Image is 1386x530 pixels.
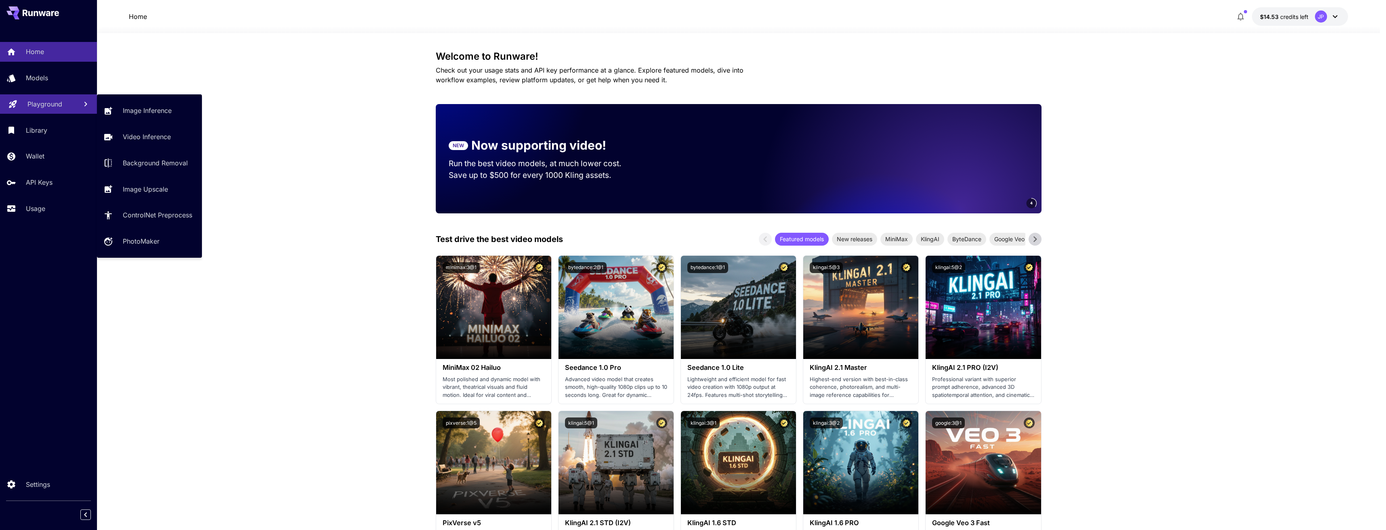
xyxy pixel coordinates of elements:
[926,256,1041,359] img: alt
[1280,13,1308,20] span: credits left
[27,99,62,109] p: Playground
[932,519,1034,527] h3: Google Veo 3 Fast
[443,519,545,527] h3: PixVerse v5
[1024,262,1035,273] button: Certified Model – Vetted for best performance and includes a commercial license.
[449,169,637,181] p: Save up to $500 for every 1000 Kling assets.
[436,51,1042,62] h3: Welcome to Runware!
[123,210,192,220] p: ControlNet Preprocess
[123,106,172,115] p: Image Inference
[471,136,606,154] p: Now supporting video!
[86,507,97,522] div: Collapse sidebar
[932,262,965,273] button: klingai:5@2
[810,519,912,527] h3: KlingAI 1.6 PRO
[687,364,790,371] h3: Seedance 1.0 Lite
[97,153,202,173] a: Background Removal
[565,417,597,428] button: klingai:5@1
[989,235,1029,243] span: Google Veo
[436,256,551,359] img: alt
[880,235,913,243] span: MiniMax
[687,376,790,399] p: Lightweight and efficient model for fast video creation with 1080p output at 24fps. Features mult...
[97,232,202,251] a: PhotoMaker
[123,158,188,168] p: Background Removal
[775,235,829,243] span: Featured models
[565,364,667,371] h3: Seedance 1.0 Pro
[123,236,160,246] p: PhotoMaker
[932,376,1034,399] p: Professional variant with superior prompt adherence, advanced 3D spatiotemporal attention, and ci...
[534,417,545,428] button: Certified Model – Vetted for best performance and includes a commercial license.
[123,184,168,194] p: Image Upscale
[26,73,48,83] p: Models
[565,262,607,273] button: bytedance:2@1
[810,417,843,428] button: klingai:3@2
[1315,10,1327,23] div: JP
[123,132,171,142] p: Video Inference
[810,376,912,399] p: Highest-end version with best-in-class coherence, photorealism, and multi-image reference capabil...
[947,235,986,243] span: ByteDance
[97,179,202,199] a: Image Upscale
[129,12,147,21] nav: breadcrumb
[453,142,464,149] p: NEW
[1252,7,1348,26] button: $14.52574
[565,519,667,527] h3: KlingAI 2.1 STD (I2V)
[926,411,1041,514] img: alt
[436,411,551,514] img: alt
[26,177,52,187] p: API Keys
[26,151,44,161] p: Wallet
[26,480,50,489] p: Settings
[436,66,743,84] span: Check out your usage stats and API key performance at a glance. Explore featured models, dive int...
[559,411,674,514] img: alt
[681,256,796,359] img: alt
[559,256,674,359] img: alt
[26,47,44,56] p: Home
[97,101,202,121] a: Image Inference
[443,262,480,273] button: minimax:3@1
[803,411,918,514] img: alt
[534,262,545,273] button: Certified Model – Vetted for best performance and includes a commercial license.
[779,417,790,428] button: Certified Model – Vetted for best performance and includes a commercial license.
[443,417,480,428] button: pixverse:1@5
[832,235,877,243] span: New releases
[565,376,667,399] p: Advanced video model that creates smooth, high-quality 1080p clips up to 10 seconds long. Great f...
[656,262,667,273] button: Certified Model – Vetted for best performance and includes a commercial license.
[129,12,147,21] p: Home
[436,233,563,245] p: Test drive the best video models
[779,262,790,273] button: Certified Model – Vetted for best performance and includes a commercial license.
[656,417,667,428] button: Certified Model – Vetted for best performance and includes a commercial license.
[901,262,912,273] button: Certified Model – Vetted for best performance and includes a commercial license.
[916,235,944,243] span: KlingAI
[810,364,912,371] h3: KlingAI 2.1 Master
[97,127,202,147] a: Video Inference
[687,417,720,428] button: klingai:3@1
[449,158,637,169] p: Run the best video models, at much lower cost.
[803,256,918,359] img: alt
[80,509,91,520] button: Collapse sidebar
[1024,417,1035,428] button: Certified Model – Vetted for best performance and includes a commercial license.
[443,376,545,399] p: Most polished and dynamic model with vibrant, theatrical visuals and fluid motion. Ideal for vira...
[687,519,790,527] h3: KlingAI 1.6 STD
[681,411,796,514] img: alt
[1260,13,1308,21] div: $14.52574
[1030,200,1033,206] span: 4
[26,125,47,135] p: Library
[26,204,45,213] p: Usage
[901,417,912,428] button: Certified Model – Vetted for best performance and includes a commercial license.
[443,364,545,371] h3: MiniMax 02 Hailuo
[932,364,1034,371] h3: KlingAI 2.1 PRO (I2V)
[97,205,202,225] a: ControlNet Preprocess
[1260,13,1280,20] span: $14.53
[810,262,843,273] button: klingai:5@3
[687,262,728,273] button: bytedance:1@1
[932,417,965,428] button: google:3@1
